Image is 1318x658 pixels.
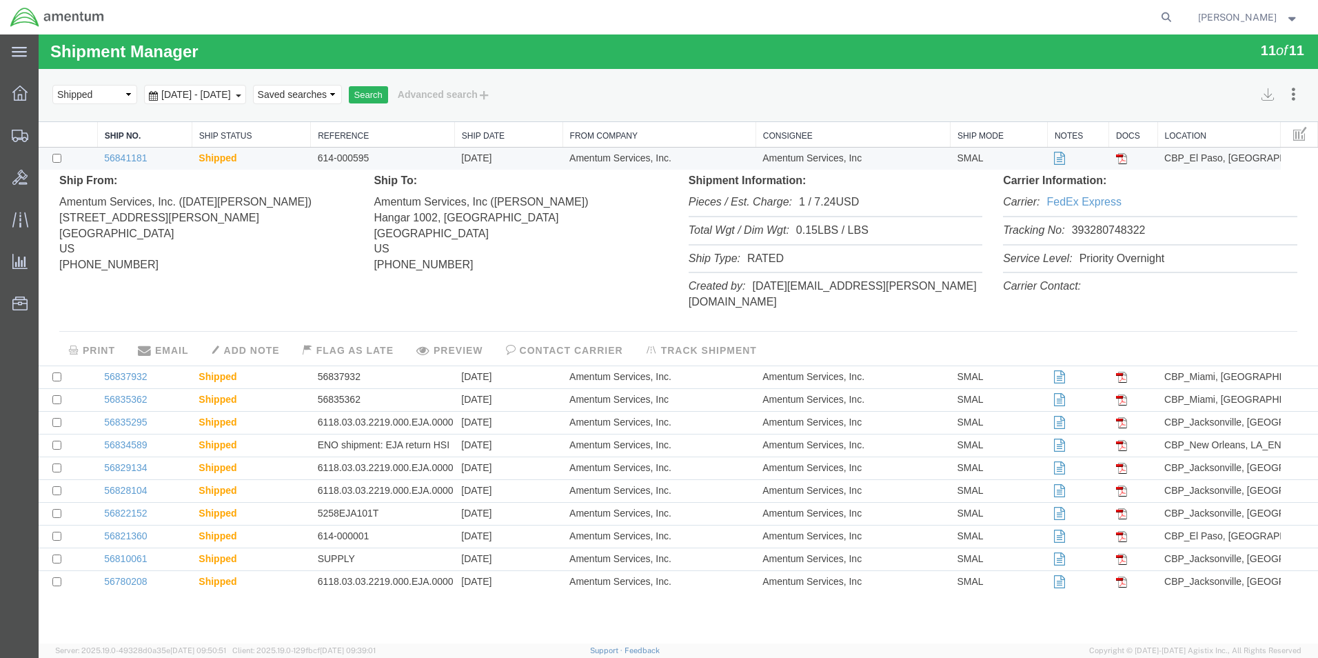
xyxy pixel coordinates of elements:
[524,377,717,400] td: Amentum Services, Inc.
[717,88,911,113] th: Consignee
[911,514,1008,537] td: SMAL
[416,491,524,514] td: [DATE]
[416,377,524,400] td: [DATE]
[160,473,198,484] span: Shipped
[524,332,717,355] td: Amentum Services, Inc.
[272,355,416,377] td: 56835362
[524,355,717,377] td: Amentum Services, Inc
[1197,9,1299,26] button: [PERSON_NAME]
[911,332,1008,355] td: SMAL
[170,646,226,655] span: [DATE] 09:50:51
[90,304,160,328] button: EMAIL
[1119,423,1241,446] td: CBP_Jacksonville, [GEOGRAPHIC_DATA]
[1126,96,1235,108] a: Location
[21,154,314,239] address: Amentum Services, Inc. ([DATE][PERSON_NAME]) [STREET_ADDRESS][PERSON_NAME] [GEOGRAPHIC_DATA] US [...
[1008,88,1070,113] th: Notes
[717,113,911,136] td: Amentum Services, Inc
[65,382,108,393] a: 56835295
[1249,88,1274,112] button: Manage table columns
[625,646,660,655] a: Feedback
[160,450,198,461] span: Shipped
[524,400,717,423] td: Amentum Services, Inc.
[416,88,524,113] th: Ship Date
[416,446,524,468] td: [DATE]
[1077,519,1088,530] img: pdf.gif
[160,519,198,530] span: Shipped
[1119,377,1241,400] td: CBP_Jacksonville, [GEOGRAPHIC_DATA]
[1119,400,1241,423] td: CBP_New Orleans, LA_ENO
[160,428,198,439] span: Shipped
[272,332,416,355] td: 56837932
[717,377,911,400] td: Amentum Services, Inc
[272,446,416,468] td: 6118.03.03.2219.000.EJA.0000
[964,211,1258,239] li: Priority Overnight
[416,400,524,423] td: [DATE]
[1119,468,1241,491] td: CBP_Jacksonville, [GEOGRAPHIC_DATA]
[524,113,717,136] td: Amentum Services, Inc.
[1119,88,1241,113] th: Location
[1077,542,1088,553] img: pdf.gif
[717,400,911,423] td: Amentum Services, Inc.
[160,337,198,348] span: Shipped
[65,337,108,348] a: 56837932
[161,96,265,108] a: Ship Status
[1016,96,1063,108] a: Notes
[160,541,198,552] span: Shipped
[1077,96,1112,108] a: Docs
[1077,337,1088,348] img: pdf.gif
[160,118,198,129] span: Shipped
[964,190,1026,201] i: Tracking No:
[598,304,728,328] button: TRACK SHIPMENT
[59,88,153,113] th: Ship No.
[531,96,710,108] a: From Company
[272,468,416,491] td: 5258EJA101T
[1089,645,1301,657] span: Copyright © [DATE]-[DATE] Agistix Inc., All Rights Reserved
[911,113,1008,136] td: SMAL
[911,491,1008,514] td: SMAL
[1077,497,1088,508] img: pdf.gif
[349,48,462,72] button: Advanced search
[524,514,717,537] td: Amentum Services, Inc.
[65,405,108,416] a: 56834589
[524,491,717,514] td: Amentum Services, Inc.
[650,140,768,152] b: Shipment Information:
[272,423,416,446] td: 6118.03.03.2219.000.EJA.0000
[1077,119,1088,130] img: pdf.gif
[911,88,1008,113] th: Ship Mode
[911,377,1008,400] td: SMAL
[911,400,1008,423] td: SMAL
[272,113,416,136] td: 614-000595
[964,218,1034,230] i: Service Level:
[717,537,911,559] td: Amentum Services, Inc
[650,239,944,276] li: [DATE][EMAIL_ADDRESS][PERSON_NAME][DOMAIN_NAME]
[524,446,717,468] td: Amentum Services, Inc.
[65,541,108,552] a: 56780208
[911,423,1008,446] td: SMAL
[524,88,717,113] th: From Company
[717,468,911,491] td: Amentum Services, Inc
[416,423,524,446] td: [DATE]
[65,118,108,129] a: 56841181
[39,34,1318,644] iframe: FS Legacy Container
[160,359,198,370] span: Shipped
[416,514,524,537] td: [DATE]
[650,154,944,183] li: 1 / 7.24USD
[272,514,416,537] td: SUPPLY
[650,218,702,230] i: Ship Type:
[1077,428,1088,439] img: pdf.gif
[911,537,1008,559] td: SMAL
[163,304,251,328] button: ADD NOTE
[335,154,629,239] address: Amentum Services, Inc ([PERSON_NAME]) Hangar 1002, [GEOGRAPHIC_DATA] [GEOGRAPHIC_DATA] US [PHONE_...
[416,332,524,355] td: [DATE]
[524,537,717,559] td: Amentum Services, Inc.
[650,211,944,239] li: RATED
[119,54,196,66] span: Aug 17th 2025 - Sep 17th 2025
[65,359,108,370] a: 56835362
[272,491,416,514] td: 614-000001
[65,473,108,484] a: 56822152
[160,496,198,507] span: Shipped
[911,446,1008,468] td: SMAL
